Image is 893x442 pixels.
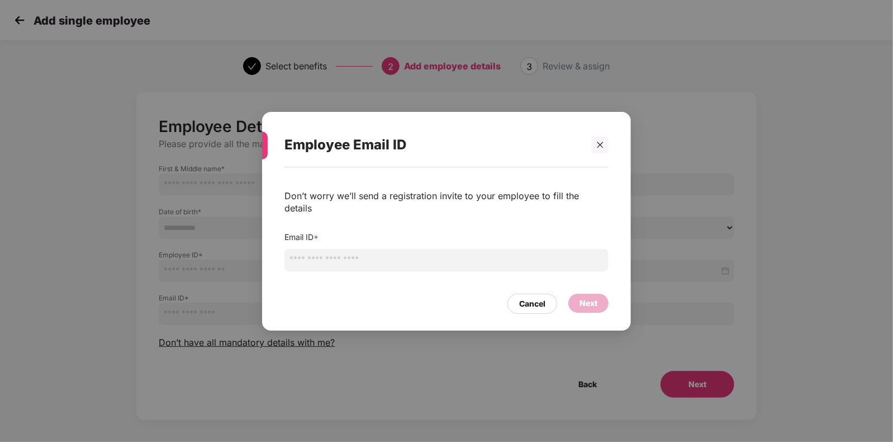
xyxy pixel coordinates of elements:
[519,297,545,309] div: Cancel
[284,189,609,214] div: Don’t worry we’ll send a registration invite to your employee to fill the details
[284,123,582,167] div: Employee Email ID
[579,297,597,309] div: Next
[284,232,319,241] label: Email ID
[596,140,604,148] span: close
